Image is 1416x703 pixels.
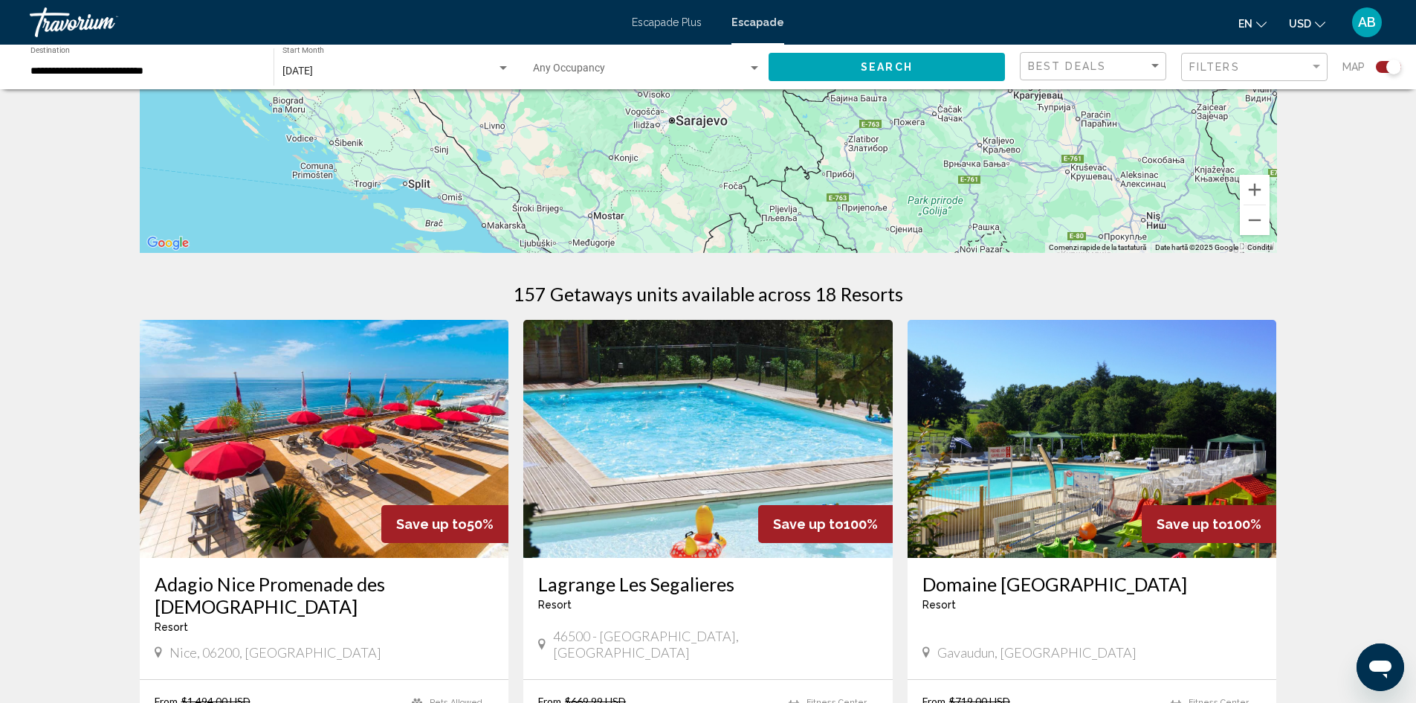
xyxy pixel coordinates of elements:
span: 46500 - [GEOGRAPHIC_DATA], [GEOGRAPHIC_DATA] [553,628,878,661]
a: Adagio Nice Promenade des [DEMOGRAPHIC_DATA] [155,573,494,617]
img: RT93O01X.jpg [523,320,893,558]
span: [DATE] [282,65,313,77]
button: Comenzi rapide de la tastatură [1049,243,1146,253]
a: Lagrange Les Segalieres [538,573,878,595]
mat-select: Sort by [1028,60,1162,73]
button: Meniu utilizator [1348,7,1386,38]
a: Condiții [1247,243,1273,251]
span: Best Deals [1028,60,1106,72]
div: 50% [381,505,508,543]
button: Schimbați moneda [1289,13,1325,34]
button: Mărește [1240,175,1270,205]
span: Nice, 06200, [GEOGRAPHIC_DATA] [169,644,381,661]
a: Domaine [GEOGRAPHIC_DATA] [922,573,1262,595]
span: Save up to [773,516,844,532]
font: AB [1358,14,1376,30]
a: Travorium [30,7,617,37]
iframe: Buton lansare fereastră mesagerie [1357,643,1404,691]
div: 100% [1142,505,1276,543]
button: Micșorează [1240,205,1270,235]
a: Escapade Plus [632,16,702,28]
img: 4195O04X.jpg [908,320,1277,558]
button: Search [769,53,1005,80]
span: Resort [538,599,572,611]
button: Filter [1181,52,1328,83]
div: 100% [758,505,893,543]
img: ii_npd1.jpg [140,320,509,558]
span: Filters [1189,61,1240,73]
span: Save up to [1157,516,1227,532]
span: Gavaudun, [GEOGRAPHIC_DATA] [937,644,1137,661]
a: Escapade [731,16,784,28]
span: Map [1342,57,1365,77]
span: Save up to [396,516,467,532]
span: Search [861,62,913,74]
img: Google [143,234,193,253]
font: en [1238,18,1252,30]
span: Date hartă ©2025 Google [1155,243,1238,251]
h1: 157 Getaways units available across 18 Resorts [513,283,903,305]
span: Resort [155,621,188,633]
font: USD [1289,18,1311,30]
button: Schimbați limba [1238,13,1267,34]
span: Resort [922,599,956,611]
a: Deschide această zonă în Google Maps (în fereastră nouă) [143,234,193,253]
